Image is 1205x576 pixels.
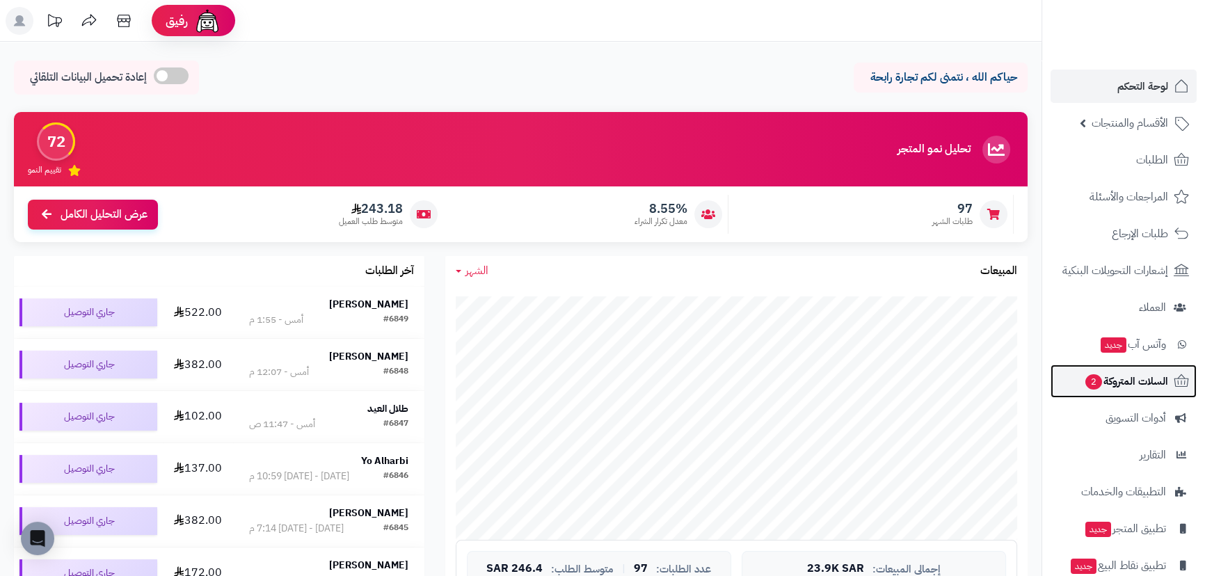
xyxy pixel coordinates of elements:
[1071,559,1096,574] span: جديد
[166,13,188,29] span: رفيق
[249,313,303,327] div: أمس - 1:55 م
[622,563,625,574] span: |
[249,522,344,536] div: [DATE] - [DATE] 7:14 م
[635,201,687,216] span: 8.55%
[1090,187,1168,207] span: المراجعات والأسئلة
[807,563,864,575] span: 23.9K SAR
[249,365,309,379] div: أمس - 12:07 م
[361,454,408,468] strong: Yo Alharbi
[163,287,234,338] td: 522.00
[1069,556,1166,575] span: تطبيق نقاط البيع
[1062,261,1168,280] span: إشعارات التحويلات البنكية
[1051,438,1197,472] a: التقارير
[249,470,349,483] div: [DATE] - [DATE] 10:59 م
[61,207,147,223] span: عرض التحليل الكامل
[1084,371,1168,391] span: السلات المتروكة
[1085,374,1102,390] span: 2
[193,7,221,35] img: ai-face.png
[864,70,1017,86] p: حياكم الله ، نتمنى لكم تجارة رابحة
[1106,408,1166,428] span: أدوات التسويق
[1051,475,1197,509] a: التطبيقات والخدمات
[932,201,973,216] span: 97
[329,297,408,312] strong: [PERSON_NAME]
[21,522,54,555] div: Open Intercom Messenger
[486,563,543,575] span: 246.4 SAR
[1051,254,1197,287] a: إشعارات التحويلات البنكية
[634,563,648,575] span: 97
[656,563,711,575] span: عدد الطلبات:
[1117,77,1168,96] span: لوحة التحكم
[456,263,488,279] a: الشهر
[339,216,403,227] span: متوسط طلب العميل
[19,351,157,378] div: جاري التوصيل
[551,563,614,575] span: متوسط الطلب:
[1084,519,1166,538] span: تطبيق المتجر
[383,313,408,327] div: #6849
[1112,224,1168,243] span: طلبات الإرجاع
[19,298,157,326] div: جاري التوصيل
[1101,337,1126,353] span: جديد
[1051,328,1197,361] a: وآتس آبجديد
[1051,143,1197,177] a: الطلبات
[19,455,157,483] div: جاري التوصيل
[1081,482,1166,502] span: التطبيقات والخدمات
[163,443,234,495] td: 137.00
[329,506,408,520] strong: [PERSON_NAME]
[367,401,408,416] strong: طلال العيد
[383,365,408,379] div: #6848
[1051,180,1197,214] a: المراجعات والأسئلة
[383,470,408,483] div: #6846
[635,216,687,227] span: معدل تكرار الشراء
[163,391,234,442] td: 102.00
[932,216,973,227] span: طلبات الشهر
[1092,113,1168,133] span: الأقسام والمنتجات
[1140,445,1166,465] span: التقارير
[163,495,234,547] td: 382.00
[249,417,315,431] div: أمس - 11:47 ص
[1099,335,1166,354] span: وآتس آب
[1051,512,1197,545] a: تطبيق المتجرجديد
[872,563,941,575] span: إجمالي المبيعات:
[28,200,158,230] a: عرض التحليل الكامل
[1139,298,1166,317] span: العملاء
[19,507,157,535] div: جاري التوصيل
[329,349,408,364] strong: [PERSON_NAME]
[329,558,408,573] strong: [PERSON_NAME]
[1051,401,1197,435] a: أدوات التسويق
[980,265,1017,278] h3: المبيعات
[1051,365,1197,398] a: السلات المتروكة2
[1051,217,1197,250] a: طلبات الإرجاع
[30,70,147,86] span: إعادة تحميل البيانات التلقائي
[1085,522,1111,537] span: جديد
[163,339,234,390] td: 382.00
[1051,291,1197,324] a: العملاء
[19,403,157,431] div: جاري التوصيل
[37,7,72,38] a: تحديثات المنصة
[1051,70,1197,103] a: لوحة التحكم
[465,262,488,279] span: الشهر
[383,522,408,536] div: #6845
[383,417,408,431] div: #6847
[365,265,414,278] h3: آخر الطلبات
[28,164,61,176] span: تقييم النمو
[897,143,971,156] h3: تحليل نمو المتجر
[1136,150,1168,170] span: الطلبات
[339,201,403,216] span: 243.18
